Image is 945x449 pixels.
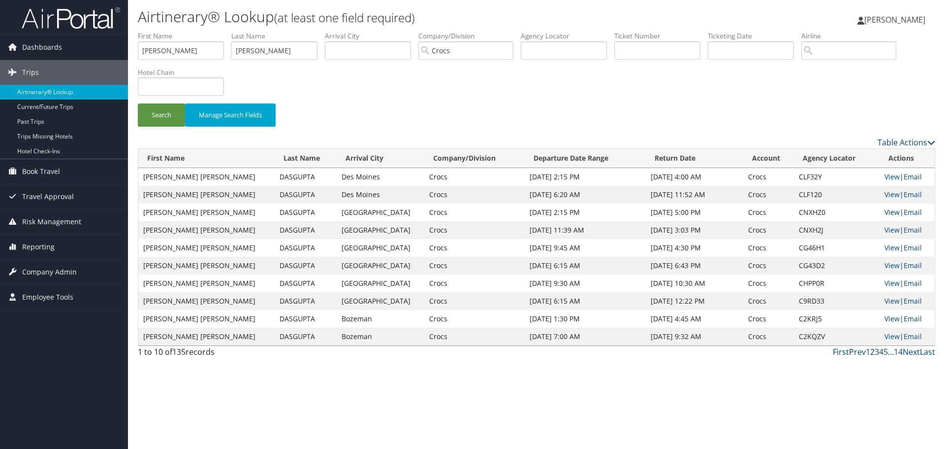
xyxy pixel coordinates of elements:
[275,275,337,292] td: DASGUPTA
[22,184,74,209] span: Travel Approval
[743,186,794,204] td: Crocs
[864,14,925,25] span: [PERSON_NAME]
[424,239,525,257] td: Crocs
[880,168,935,186] td: |
[743,275,794,292] td: Crocs
[138,328,275,345] td: [PERSON_NAME] [PERSON_NAME]
[904,190,922,199] a: Email
[743,239,794,257] td: Crocs
[424,310,525,328] td: Crocs
[138,239,275,257] td: [PERSON_NAME] [PERSON_NAME]
[525,275,646,292] td: [DATE] 9:30 AM
[424,168,525,186] td: Crocs
[325,31,418,41] label: Arrival City
[418,31,521,41] label: Company/Division
[614,31,708,41] label: Ticket Number
[275,221,337,239] td: DASGUPTA
[794,168,880,186] td: CLF32Y
[883,346,888,357] a: 5
[884,278,900,288] a: View
[525,257,646,275] td: [DATE] 6:15 AM
[743,328,794,345] td: Crocs
[904,243,922,252] a: Email
[894,346,903,357] a: 14
[525,239,646,257] td: [DATE] 9:45 AM
[880,221,935,239] td: |
[22,6,120,30] img: airportal-logo.png
[231,31,325,41] label: Last Name
[138,257,275,275] td: [PERSON_NAME] [PERSON_NAME]
[525,204,646,221] td: [DATE] 2:15 PM
[801,31,904,41] label: Airline
[22,285,73,310] span: Employee Tools
[794,275,880,292] td: CHPP0R
[337,204,424,221] td: [GEOGRAPHIC_DATA]
[22,35,62,60] span: Dashboards
[525,149,646,168] th: Departure Date Range: activate to sort column ascending
[424,204,525,221] td: Crocs
[646,168,743,186] td: [DATE] 4:00 AM
[525,186,646,204] td: [DATE] 6:20 AM
[880,257,935,275] td: |
[337,168,424,186] td: Des Moines
[138,221,275,239] td: [PERSON_NAME] [PERSON_NAME]
[138,186,275,204] td: [PERSON_NAME] [PERSON_NAME]
[424,149,525,168] th: Company/Division
[646,310,743,328] td: [DATE] 4:45 AM
[879,346,883,357] a: 4
[794,328,880,345] td: C2KQZV
[884,172,900,181] a: View
[172,346,186,357] span: 135
[904,207,922,217] a: Email
[794,310,880,328] td: C2KRJ5
[138,149,275,168] th: First Name: activate to sort column ascending
[646,292,743,310] td: [DATE] 12:22 PM
[525,328,646,345] td: [DATE] 7:00 AM
[880,149,935,168] th: Actions
[904,172,922,181] a: Email
[743,204,794,221] td: Crocs
[275,310,337,328] td: DASGUPTA
[878,137,935,148] a: Table Actions
[337,257,424,275] td: [GEOGRAPHIC_DATA]
[138,275,275,292] td: [PERSON_NAME] [PERSON_NAME]
[794,221,880,239] td: CNXH2J
[275,239,337,257] td: DASGUPTA
[880,186,935,204] td: |
[337,239,424,257] td: [GEOGRAPHIC_DATA]
[525,292,646,310] td: [DATE] 6:15 AM
[884,243,900,252] a: View
[880,204,935,221] td: |
[22,235,55,259] span: Reporting
[646,328,743,345] td: [DATE] 9:32 AM
[646,239,743,257] td: [DATE] 4:30 PM
[870,346,875,357] a: 2
[275,168,337,186] td: DASGUPTA
[903,346,920,357] a: Next
[743,168,794,186] td: Crocs
[646,204,743,221] td: [DATE] 5:00 PM
[794,257,880,275] td: CG43D2
[904,314,922,323] a: Email
[525,221,646,239] td: [DATE] 11:39 AM
[138,204,275,221] td: [PERSON_NAME] [PERSON_NAME]
[849,346,866,357] a: Prev
[275,186,337,204] td: DASGUPTA
[337,149,424,168] th: Arrival City: activate to sort column ascending
[904,296,922,306] a: Email
[424,275,525,292] td: Crocs
[794,292,880,310] td: C9RD33
[138,310,275,328] td: [PERSON_NAME] [PERSON_NAME]
[884,261,900,270] a: View
[424,257,525,275] td: Crocs
[337,275,424,292] td: [GEOGRAPHIC_DATA]
[138,346,326,363] div: 1 to 10 of records
[337,221,424,239] td: [GEOGRAPHIC_DATA]
[884,207,900,217] a: View
[884,296,900,306] a: View
[138,68,231,77] label: Hotel Chain
[22,60,39,85] span: Trips
[888,346,894,357] span: …
[880,310,935,328] td: |
[337,328,424,345] td: Bozeman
